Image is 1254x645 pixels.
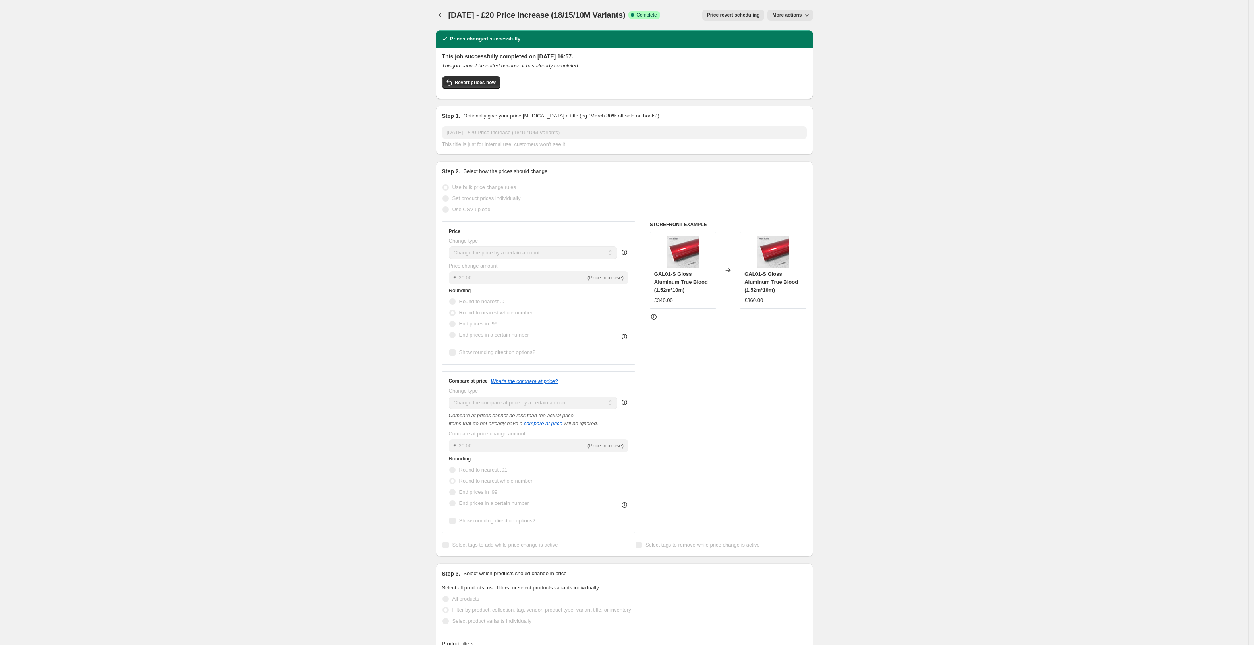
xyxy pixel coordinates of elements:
[524,420,562,426] button: compare at price
[442,126,807,139] input: 30% off holiday sale
[452,596,479,602] span: All products
[442,76,500,89] button: Revert prices now
[667,236,699,268] img: GAL01-S_TrueBlood_1600x_49e699b1-e660-4bb7-85aa-5064fb6804ee_80x.jpg
[744,297,763,304] div: £360.00
[449,431,526,437] span: Compare at price change amount
[459,349,535,355] span: Show rounding direction options?
[459,298,507,304] span: Round to nearest .01
[452,607,631,613] span: Filter by product, collection, tag, vendor, product type, variant title, or inventory
[767,10,813,21] button: More actions
[449,287,471,293] span: Rounding
[459,500,529,506] span: End prices in a certain number
[450,35,521,43] h2: Prices changed successfully
[442,168,460,175] h2: Step 2.
[459,478,533,484] span: Round to nearest whole number
[452,206,491,212] span: Use CSV upload
[463,570,566,578] p: Select which products should change in price
[448,11,626,19] span: [DATE] - £20 Price Increase (18/15/10M Variants)
[442,570,460,578] h2: Step 3.
[442,63,580,69] i: This job cannot be edited because it has already completed.
[620,248,628,256] div: help
[459,518,535,524] span: Show rounding direction options?
[449,412,575,418] i: Compare at prices cannot be less than the actual price.
[459,489,498,495] span: End prices in .99
[650,221,807,228] h6: STOREFRONT EXAMPLE
[491,378,558,384] button: What's the compare at price?
[449,388,478,394] span: Change type
[452,195,521,201] span: Set product prices individually
[459,332,529,338] span: End prices in a certain number
[620,399,628,406] div: help
[449,263,498,269] span: Price change amount
[463,112,659,120] p: Optionally give your price [MEDICAL_DATA] a title (eg "March 30% off sale on boots")
[702,10,765,21] button: Price revert scheduling
[452,618,531,624] span: Select product variants individually
[459,321,498,327] span: End prices in .99
[564,420,598,426] i: will be ignored.
[449,238,478,244] span: Change type
[442,112,460,120] h2: Step 1.
[587,443,624,449] span: (Price increase)
[459,467,507,473] span: Round to nearest .01
[452,542,558,548] span: Select tags to add while price change is active
[744,271,798,293] span: GAL01-S Gloss Aluminum True Blood (1.52m*10m)
[459,439,586,452] input: -10.00
[707,12,760,18] span: Price revert scheduling
[459,310,533,316] span: Round to nearest whole number
[463,168,547,175] p: Select how the prices should change
[757,236,789,268] img: GAL01-S_TrueBlood_1600x_49e699b1-e660-4bb7-85aa-5064fb6804ee_80x.jpg
[449,228,460,235] h3: Price
[459,271,586,284] input: -10.00
[442,585,599,591] span: Select all products, use filters, or select products variants individually
[454,275,456,281] span: £
[654,297,673,304] div: £340.00
[772,12,802,18] span: More actions
[654,271,708,293] span: GAL01-S Gloss Aluminum True Blood (1.52m*10m)
[454,443,456,449] span: £
[442,141,565,147] span: This title is just for internal use, customers won't see it
[455,79,496,86] span: Revert prices now
[449,456,471,462] span: Rounding
[449,420,523,426] i: Items that do not already have a
[442,52,807,60] h2: This job successfully completed on [DATE] 16:57.
[452,184,516,190] span: Use bulk price change rules
[587,275,624,281] span: (Price increase)
[645,542,760,548] span: Select tags to remove while price change is active
[636,12,657,18] span: Complete
[436,10,447,21] button: Price change jobs
[449,378,488,384] h3: Compare at price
